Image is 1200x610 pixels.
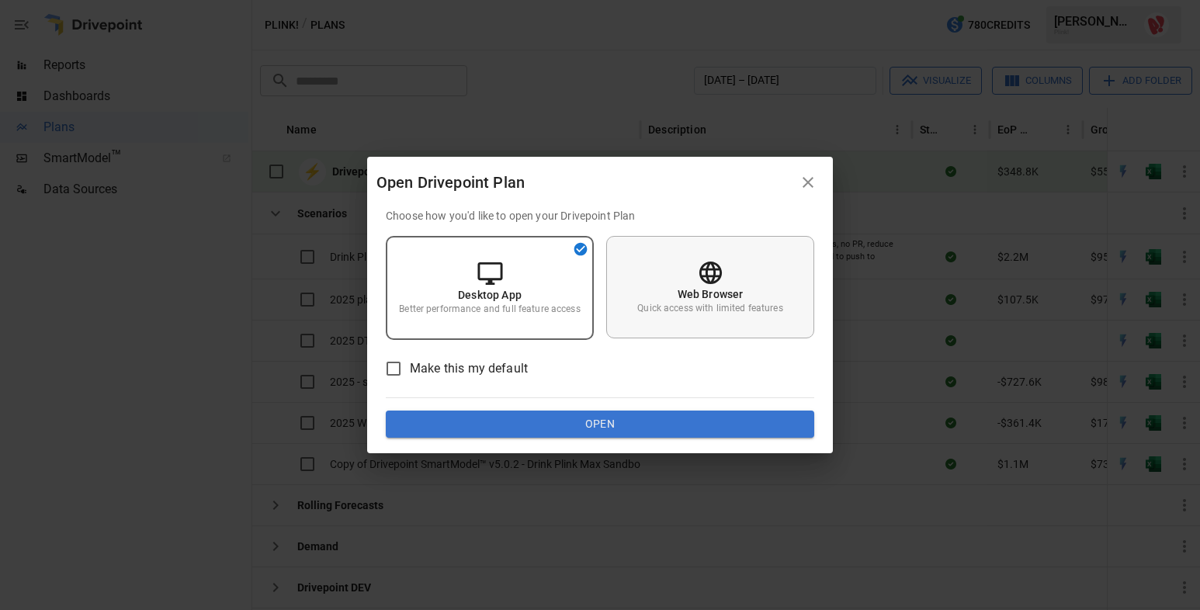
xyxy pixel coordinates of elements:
p: Better performance and full feature access [399,303,580,316]
p: Desktop App [458,287,522,303]
p: Quick access with limited features [637,302,782,315]
div: Open Drivepoint Plan [376,170,792,195]
button: Open [386,411,814,438]
p: Choose how you'd like to open your Drivepoint Plan [386,208,814,224]
span: Make this my default [410,359,528,378]
p: Web Browser [678,286,744,302]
